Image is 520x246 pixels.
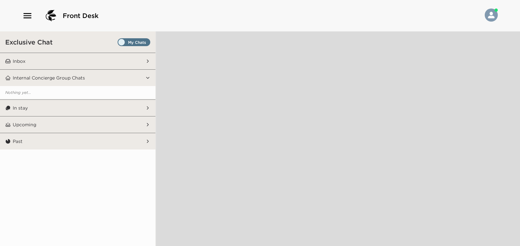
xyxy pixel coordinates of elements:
[11,100,145,116] button: In stay
[5,38,53,46] h3: Exclusive Chat
[13,138,23,144] p: Past
[13,105,28,111] p: In stay
[118,38,150,46] label: Set all destinations
[13,75,85,81] p: Internal Concierge Group Chats
[13,122,36,128] p: Upcoming
[11,53,145,69] button: Inbox
[11,133,145,149] button: Past
[485,9,498,22] img: User
[43,8,59,24] img: logo
[13,58,25,64] p: Inbox
[11,116,145,133] button: Upcoming
[11,70,145,86] button: Internal Concierge Group Chats
[63,11,99,20] span: Front Desk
